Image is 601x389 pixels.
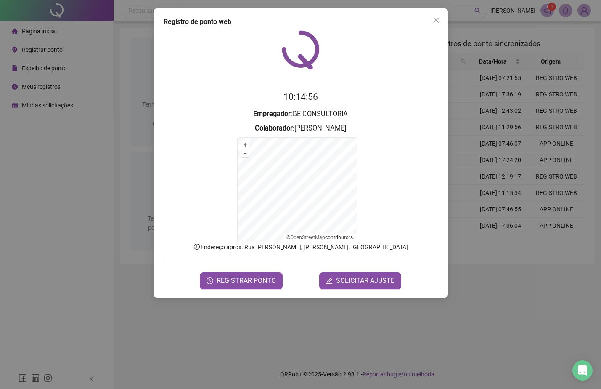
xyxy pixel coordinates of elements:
strong: Colaborador [255,124,293,132]
span: REGISTRAR PONTO [217,276,276,286]
button: REGISTRAR PONTO [200,272,283,289]
span: info-circle [193,243,201,250]
button: – [241,149,249,157]
span: edit [326,277,333,284]
li: © contributors. [286,234,354,240]
h3: : [PERSON_NAME] [164,123,438,134]
time: 10:14:56 [283,92,318,102]
a: OpenStreetMap [290,234,325,240]
span: clock-circle [207,277,213,284]
strong: Empregador [253,110,291,118]
button: + [241,141,249,149]
img: QRPoint [282,30,320,69]
h3: : GE CONSULTORIA [164,109,438,120]
p: Endereço aprox. : Rua [PERSON_NAME], [PERSON_NAME], [GEOGRAPHIC_DATA] [164,242,438,252]
button: Close [429,13,443,27]
div: Registro de ponto web [164,17,438,27]
span: SOLICITAR AJUSTE [336,276,394,286]
span: close [433,17,439,24]
div: Open Intercom Messenger [572,360,593,381]
button: editSOLICITAR AJUSTE [319,272,401,289]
